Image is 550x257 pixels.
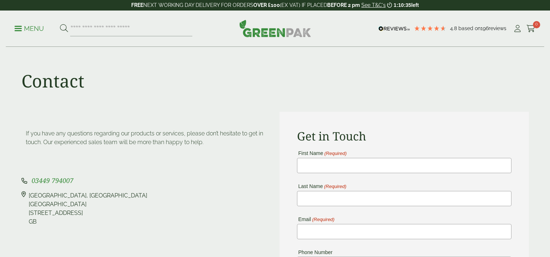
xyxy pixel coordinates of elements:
[526,23,535,34] a: 0
[297,151,347,156] label: First Name
[361,2,386,8] a: See T&C's
[394,2,411,8] span: 1:10:35
[489,25,506,31] span: reviews
[513,25,522,32] i: My Account
[297,129,511,143] h2: Get in Touch
[458,25,481,31] span: Based on
[324,151,347,156] span: (Required)
[414,25,446,32] div: 4.79 Stars
[481,25,489,31] span: 196
[253,2,280,8] strong: OVER £100
[378,26,410,31] img: REVIEWS.io
[15,24,44,33] p: Menu
[26,129,266,147] p: If you have any questions regarding our products or services, please don’t hesitate to get in tou...
[21,70,84,91] h1: Contact
[324,184,346,189] span: (Required)
[131,2,143,8] strong: FREE
[450,25,458,31] span: 4.8
[15,24,44,32] a: Menu
[411,2,419,8] span: left
[327,2,360,8] strong: BEFORE 2 pm
[32,176,73,185] span: 03449 794007
[239,20,311,37] img: GreenPak Supplies
[297,217,335,222] label: Email
[297,250,333,255] label: Phone Number
[29,191,147,226] div: [GEOGRAPHIC_DATA], [GEOGRAPHIC_DATA] [GEOGRAPHIC_DATA] [STREET_ADDRESS] GB
[312,217,334,222] span: (Required)
[32,178,73,184] a: 03449 794007
[533,21,540,28] span: 0
[297,184,346,189] label: Last Name
[526,25,535,32] i: Cart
